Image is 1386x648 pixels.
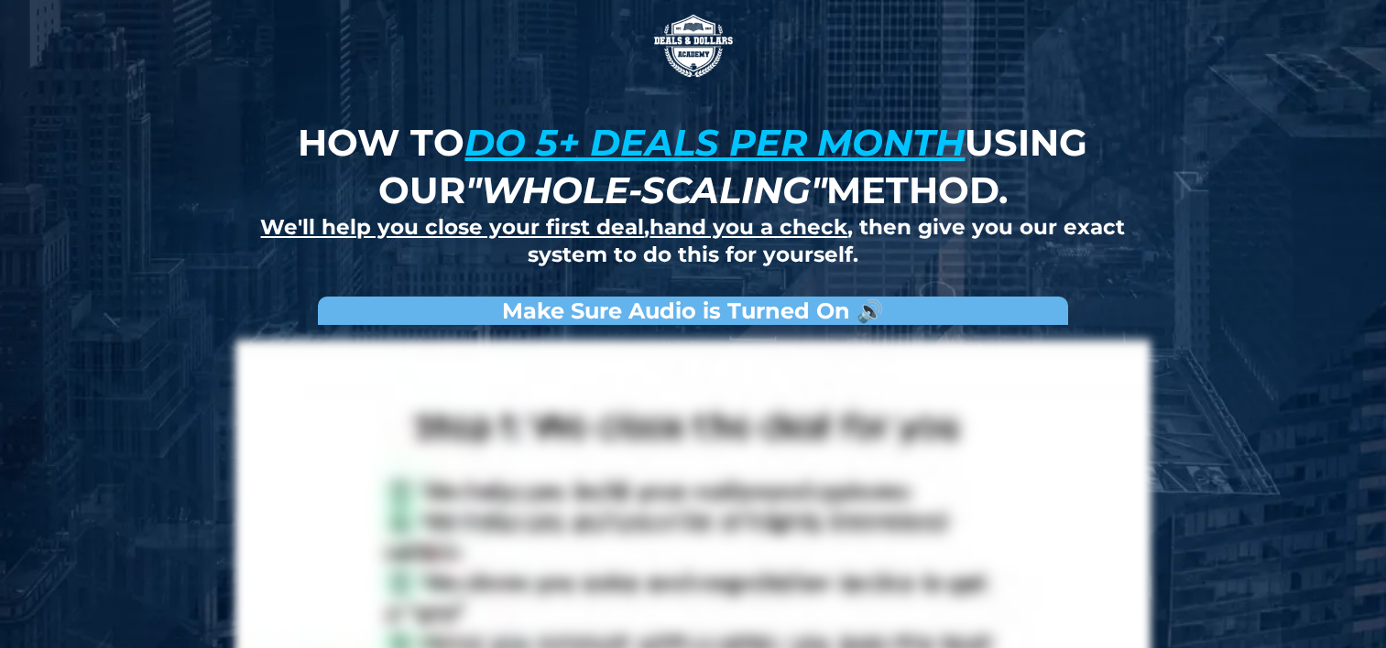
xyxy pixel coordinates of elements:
u: hand you a check [649,214,847,240]
u: We'll help you close your first deal [260,214,644,240]
em: "whole-scaling" [465,167,826,212]
strong: , , then give you our exact system to do this for yourself. [260,214,1125,267]
u: do 5+ deals per month [464,120,965,165]
strong: How to using our method. [298,120,1087,212]
strong: Make Sure Audio is Turned On 🔊 [502,297,884,324]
